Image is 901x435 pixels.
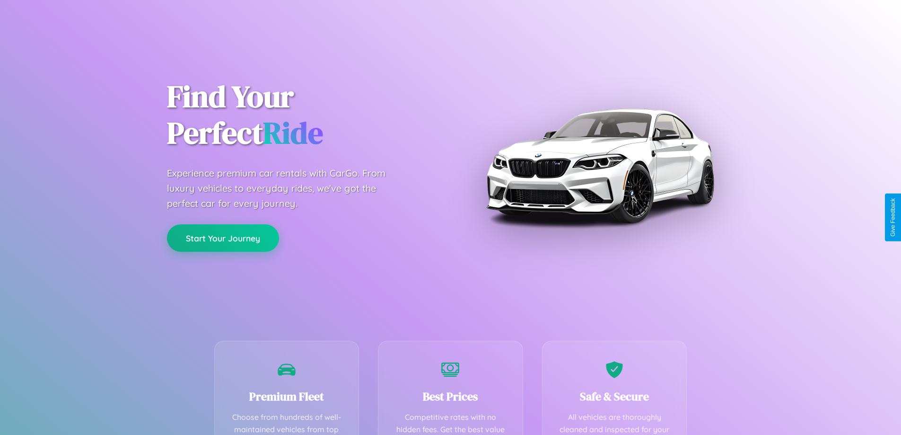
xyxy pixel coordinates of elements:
span: Ride [263,112,323,153]
button: Start Your Journey [167,224,279,252]
p: Experience premium car rentals with CarGo. From luxury vehicles to everyday rides, we've got the ... [167,166,403,211]
div: Give Feedback [890,198,896,237]
img: Premium BMW car rental vehicle [481,47,718,284]
h3: Premium Fleet [229,389,345,404]
h3: Best Prices [393,389,508,404]
h3: Safe & Secure [557,389,673,404]
h1: Find Your Perfect [167,79,437,151]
